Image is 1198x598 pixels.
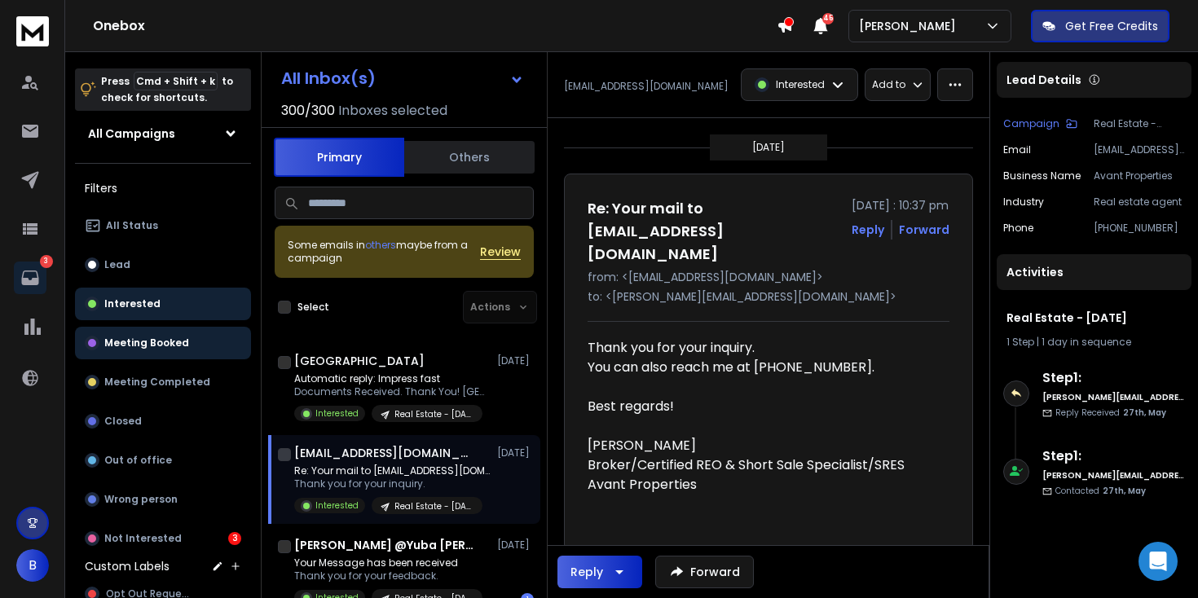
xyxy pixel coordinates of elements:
p: [DATE] [497,539,534,552]
p: [DATE] : 10:37 pm [852,197,949,213]
p: Wrong person [104,493,178,506]
p: Phone [1003,222,1033,235]
button: Primary [274,138,404,177]
p: Automatic reply: Impress fast [294,372,490,385]
p: Real estate agent [1094,196,1185,209]
p: Interested [315,407,359,420]
p: [PHONE_NUMBER] [1094,222,1185,235]
p: Avant Properties [1094,169,1185,182]
h1: Real Estate - [DATE] [1006,310,1182,326]
h6: Step 1 : [1042,446,1185,466]
span: 45 [822,13,834,24]
button: Reply [557,556,642,588]
p: from: <[EMAIL_ADDRESS][DOMAIN_NAME]> [588,269,949,285]
p: [DATE] [497,446,534,459]
p: [EMAIL_ADDRESS][DOMAIN_NAME] [564,80,729,93]
h6: [PERSON_NAME][EMAIL_ADDRESS][DOMAIN_NAME] [1042,391,1185,403]
h1: All Inbox(s) [281,70,376,86]
p: Real Estate - [DATE] [394,408,473,420]
p: Interested [315,499,359,512]
p: Documents Received. Thank You! [GEOGRAPHIC_DATA] [294,385,490,398]
button: Review [480,244,521,260]
h1: [PERSON_NAME] @Yuba [PERSON_NAME] Homes & Loans [294,537,473,553]
button: Closed [75,405,251,438]
span: Cmd + Shift + k [134,72,218,90]
button: All Status [75,209,251,242]
p: Interested [776,78,825,91]
img: logo [16,16,49,46]
span: 27th, May [1123,407,1166,419]
h1: [EMAIL_ADDRESS][DOMAIN_NAME] [294,445,473,461]
p: Get Free Credits [1065,18,1158,34]
div: Forward [899,222,949,238]
span: 1 day in sequence [1042,335,1131,349]
div: Thank you for your inquiry. You can also reach me at [PHONE_NUMBER]. Best regards! [PERSON_NAME] ... [588,338,949,527]
h1: Onebox [93,16,777,36]
h3: Inboxes selected [338,101,447,121]
button: All Campaigns [75,117,251,150]
p: [PERSON_NAME] [859,18,962,34]
button: B [16,549,49,582]
p: Thank you for your feedback. [294,569,482,583]
button: Meeting Booked [75,327,251,359]
p: Contacted [1055,485,1146,497]
p: Closed [104,415,142,428]
span: 27th, May [1103,485,1146,497]
div: Activities [997,254,1191,290]
p: Add to [872,78,905,91]
p: Meeting Booked [104,336,189,350]
span: others [365,238,396,252]
p: All Status [106,219,158,232]
p: Real Estate - [DATE] [1094,117,1185,130]
p: Thank you for your inquiry. [294,477,490,490]
button: Out of office [75,444,251,477]
button: Interested [75,288,251,320]
button: All Inbox(s) [268,62,537,95]
p: Out of office [104,454,172,467]
p: Your Message has been received [294,556,482,569]
button: Get Free Credits [1031,10,1169,42]
span: 300 / 300 [281,101,335,121]
div: | [1006,336,1182,349]
button: Lead [75,248,251,281]
p: Lead Details [1006,72,1081,88]
p: Business Name [1003,169,1081,182]
h1: All Campaigns [88,125,175,142]
p: [DATE] [497,354,534,367]
button: Campaign [1003,117,1077,130]
p: to: <[PERSON_NAME][EMAIL_ADDRESS][DOMAIN_NAME]> [588,288,949,305]
p: Email [1003,143,1031,156]
h3: Custom Labels [85,558,170,574]
p: [DATE] [752,141,785,154]
span: 1 Step [1006,335,1034,349]
div: Reply [570,564,603,580]
a: 3 [14,262,46,294]
p: Lead [104,258,130,271]
p: Re: Your mail to [EMAIL_ADDRESS][DOMAIN_NAME] [294,464,490,477]
button: Wrong person [75,483,251,516]
p: Reply Received [1055,407,1166,419]
button: Meeting Completed [75,366,251,398]
p: Industry [1003,196,1044,209]
p: Press to check for shortcuts. [101,73,233,106]
p: Meeting Completed [104,376,210,389]
h6: [PERSON_NAME][EMAIL_ADDRESS][DOMAIN_NAME] [1042,469,1185,481]
p: 3 [40,255,53,268]
div: Some emails in maybe from a campaign [288,239,480,265]
h1: [GEOGRAPHIC_DATA] [294,353,425,369]
p: Campaign [1003,117,1059,130]
button: Forward [655,556,754,588]
h1: Re: Your mail to [EMAIL_ADDRESS][DOMAIN_NAME] [588,197,842,266]
div: Open Intercom Messenger [1139,542,1178,581]
p: [EMAIL_ADDRESS][DOMAIN_NAME] [1094,143,1185,156]
h6: Step 1 : [1042,368,1185,388]
label: Select [297,301,329,314]
button: Not Interested3 [75,522,251,555]
button: Others [404,139,535,175]
h3: Filters [75,177,251,200]
button: Reply [852,222,884,238]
